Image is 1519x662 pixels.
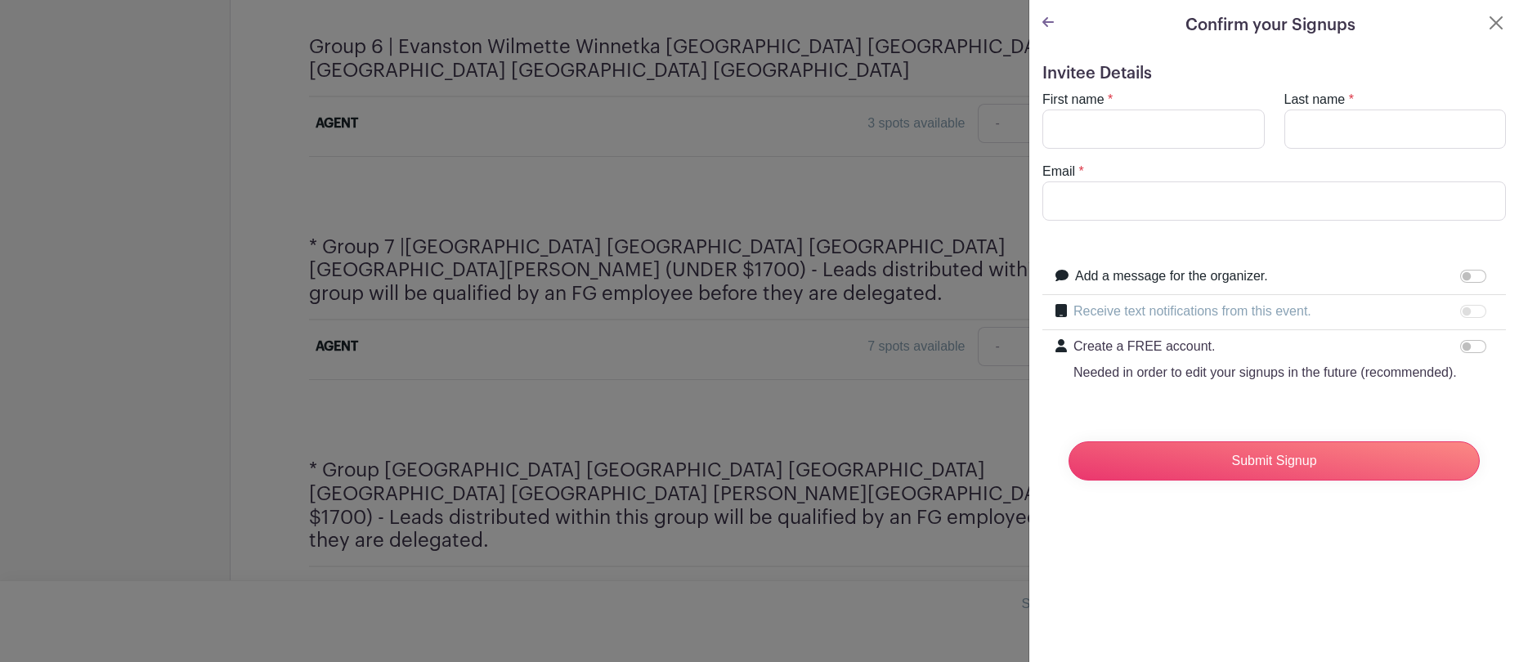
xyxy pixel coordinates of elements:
[1042,64,1506,83] h5: Invitee Details
[1073,363,1457,382] p: Needed in order to edit your signups in the future (recommended).
[1073,302,1311,321] label: Receive text notifications from this event.
[1185,13,1355,38] h5: Confirm your Signups
[1284,90,1346,110] label: Last name
[1075,266,1268,286] label: Add a message for the organizer.
[1042,90,1105,110] label: First name
[1486,13,1506,33] button: Close
[1073,337,1457,356] p: Create a FREE account.
[1069,441,1480,481] input: Submit Signup
[1042,162,1075,181] label: Email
